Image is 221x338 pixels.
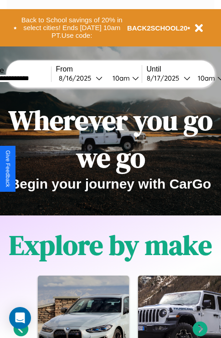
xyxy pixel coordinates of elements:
[9,307,31,329] div: Open Intercom Messenger
[193,74,217,82] div: 10am
[9,226,212,264] h1: Explore by make
[5,150,11,187] div: Give Feedback
[147,74,184,82] div: 8 / 17 / 2025
[108,74,132,82] div: 10am
[56,73,105,83] button: 8/16/2025
[56,65,142,73] label: From
[59,74,96,82] div: 8 / 16 / 2025
[105,73,142,83] button: 10am
[17,14,127,42] button: Back to School savings of 20% in select cities! Ends [DATE] 10am PT.Use code:
[127,24,188,32] b: BACK2SCHOOL20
